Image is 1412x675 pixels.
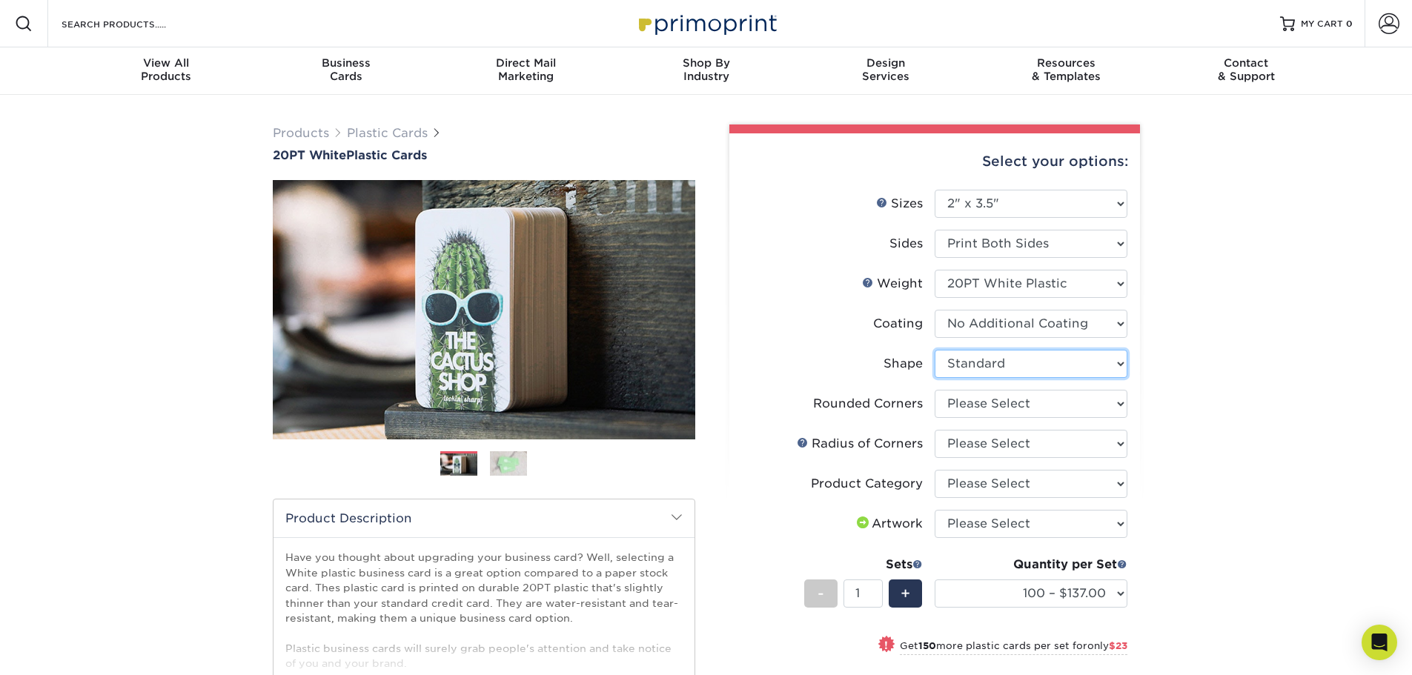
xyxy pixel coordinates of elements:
div: Radius of Corners [797,435,923,453]
span: only [1087,640,1127,651]
div: Marketing [436,56,616,83]
span: Resources [976,56,1156,70]
div: Artwork [854,515,923,533]
div: Weight [862,275,923,293]
div: Coating [873,315,923,333]
span: $23 [1109,640,1127,651]
div: Select your options: [741,133,1128,190]
div: Products [76,56,256,83]
span: View All [76,56,256,70]
div: Sides [889,235,923,253]
div: Cards [256,56,436,83]
img: Plastic Cards 01 [440,452,477,478]
div: Open Intercom Messenger [1362,625,1397,660]
span: + [901,582,910,605]
input: SEARCH PRODUCTS..... [60,15,205,33]
a: Direct MailMarketing [436,47,616,95]
div: Shape [884,355,923,373]
h2: Product Description [274,499,695,537]
a: Shop ByIndustry [616,47,796,95]
img: Primoprint [632,7,780,39]
span: ! [884,637,888,653]
span: 0 [1346,19,1353,29]
div: & Support [1156,56,1336,83]
div: Services [796,56,976,83]
span: MY CART [1301,18,1343,30]
a: 20PT WhitePlastic Cards [273,148,695,162]
span: Design [796,56,976,70]
span: Business [256,56,436,70]
a: Products [273,126,329,140]
div: & Templates [976,56,1156,83]
small: Get more plastic cards per set for [900,640,1127,655]
a: DesignServices [796,47,976,95]
strong: 150 [918,640,936,651]
a: Resources& Templates [976,47,1156,95]
img: 20PT White 01 [273,164,695,456]
div: Sets [804,556,923,573]
iframe: Google Customer Reviews [4,630,126,670]
div: Product Category [811,475,923,493]
div: Quantity per Set [935,556,1127,573]
span: Direct Mail [436,56,616,70]
span: Contact [1156,56,1336,70]
img: Plastic Cards 02 [490,450,527,476]
div: Rounded Corners [813,395,923,413]
a: Contact& Support [1156,47,1336,95]
span: - [818,582,824,605]
a: View AllProducts [76,47,256,95]
a: BusinessCards [256,47,436,95]
span: 20PT White [273,148,346,162]
span: Shop By [616,56,796,70]
a: Plastic Cards [347,126,428,140]
div: Sizes [876,195,923,213]
div: Industry [616,56,796,83]
h1: Plastic Cards [273,148,695,162]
